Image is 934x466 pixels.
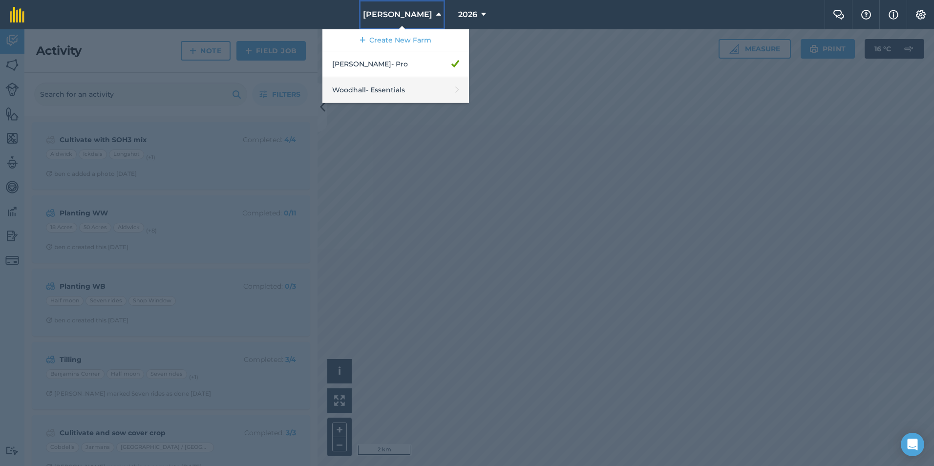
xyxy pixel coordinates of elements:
span: [PERSON_NAME] [363,9,432,21]
img: Two speech bubbles overlapping with the left bubble in the forefront [833,10,845,20]
a: [PERSON_NAME]- Pro [322,51,469,77]
a: Woodhall- Essentials [322,77,469,103]
img: A question mark icon [860,10,872,20]
div: Open Intercom Messenger [901,433,924,456]
img: fieldmargin Logo [10,7,24,22]
img: svg+xml;base64,PHN2ZyB4bWxucz0iaHR0cDovL3d3dy53My5vcmcvMjAwMC9zdmciIHdpZHRoPSIxNyIgaGVpZ2h0PSIxNy... [889,9,898,21]
a: Create New Farm [322,29,469,51]
span: 2026 [458,9,477,21]
img: A cog icon [915,10,927,20]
